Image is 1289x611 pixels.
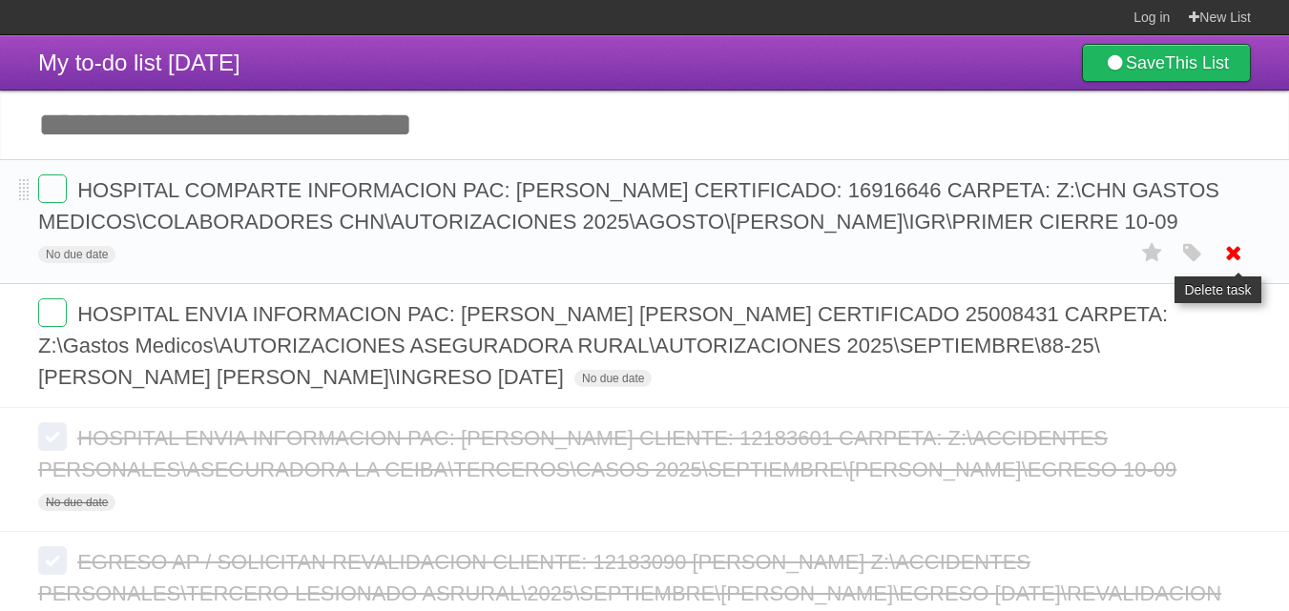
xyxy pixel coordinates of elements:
span: No due date [574,370,652,387]
span: No due date [38,246,115,263]
label: Done [38,174,67,203]
label: Star task [1134,237,1171,269]
label: Done [38,546,67,575]
span: My to-do list [DATE] [38,50,240,75]
span: HOSPITAL ENVIA INFORMACION PAC: [PERSON_NAME] CLIENTE: 12183601 CARPETA: Z:\ACCIDENTES PERSONALES... [38,426,1181,481]
b: This List [1165,53,1229,72]
span: HOSPITAL COMPARTE INFORMACION PAC: [PERSON_NAME] CERTIFICADO: 16916646 CARPETA: Z:\CHN GASTOS MED... [38,178,1219,234]
label: Done [38,422,67,451]
span: HOSPITAL ENVIA INFORMACION PAC: [PERSON_NAME] [PERSON_NAME] CERTIFICADO 25008431 CARPETA: Z:\Gast... [38,302,1168,389]
a: SaveThis List [1082,44,1251,82]
label: Done [38,298,67,327]
span: No due date [38,494,115,511]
